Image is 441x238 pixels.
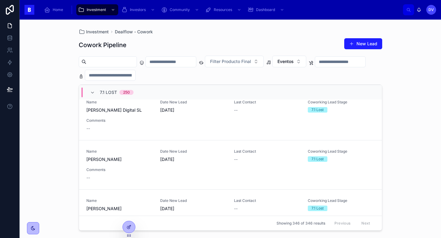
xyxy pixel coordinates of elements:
[86,125,90,132] span: --
[203,4,244,15] a: Resources
[311,206,324,211] div: 7.1 Lost
[86,118,153,123] span: Comments
[115,29,153,35] a: Dealflow - Cowork
[308,100,374,105] span: Coworking Lead Stage
[86,100,153,105] span: Name
[308,198,374,203] span: Coworking Lead Stage
[210,58,251,65] span: Filter Producto Final
[76,4,118,15] a: Investment
[100,89,117,95] span: 7.1 Lost
[79,29,109,35] a: Investment
[160,100,227,105] span: Date New Lead
[79,91,382,140] a: Name[PERSON_NAME] Digital SLDate New Lead[DATE]Last Contact--Coworking Lead Stage7.1 LostComments--
[87,7,106,12] span: Investment
[160,206,227,212] span: [DATE]
[79,41,126,49] h1: Cowork Pipeline
[24,5,34,15] img: App logo
[53,7,63,12] span: Home
[234,206,238,212] span: --
[159,4,202,15] a: Community
[42,4,67,15] a: Home
[170,7,190,12] span: Community
[344,38,382,49] button: New Lead
[123,90,130,95] div: 250
[308,149,374,154] span: Coworking Lead Stage
[234,198,300,203] span: Last Contact
[160,198,227,203] span: Date New Lead
[234,156,238,162] span: --
[160,149,227,154] span: Date New Lead
[160,156,227,162] span: [DATE]
[130,7,146,12] span: Investors
[428,7,434,12] span: DV
[234,100,300,105] span: Last Contact
[86,149,153,154] span: Name
[86,198,153,203] span: Name
[214,7,232,12] span: Resources
[205,56,264,67] button: Select Button
[119,4,158,15] a: Investors
[86,107,153,113] span: [PERSON_NAME] Digital SL
[234,149,300,154] span: Last Contact
[311,156,324,162] div: 7.1 Lost
[256,7,275,12] span: Dashboard
[86,29,109,35] span: Investment
[277,58,294,65] span: Eventos
[86,156,153,162] span: [PERSON_NAME]
[79,140,382,189] a: Name[PERSON_NAME]Date New Lead[DATE]Last Contact--Coworking Lead Stage7.1 LostComments--
[86,175,90,181] span: --
[272,56,306,67] button: Select Button
[311,107,324,113] div: 7.1 Lost
[234,107,238,113] span: --
[86,206,153,212] span: [PERSON_NAME]
[246,4,287,15] a: Dashboard
[160,107,227,113] span: [DATE]
[86,167,153,172] span: Comments
[39,3,403,17] div: scrollable content
[277,221,325,226] span: Showing 346 of 346 results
